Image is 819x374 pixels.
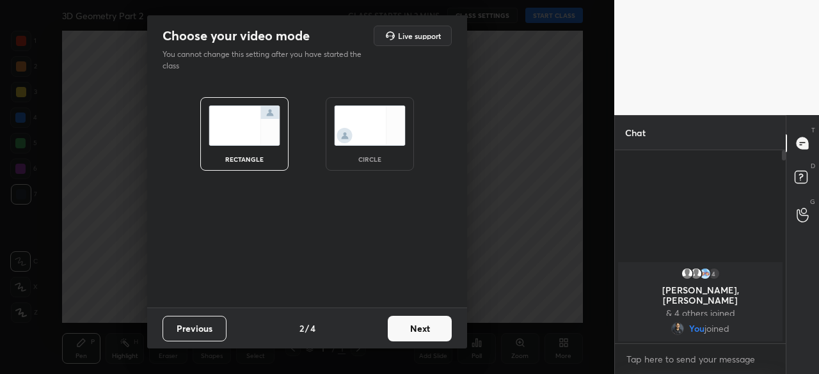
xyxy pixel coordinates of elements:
[671,322,684,335] img: a936c44702ed4bcdaeba62cba637cb8a.jpg
[334,105,406,146] img: circleScreenIcon.acc0effb.svg
[299,322,304,335] h4: 2
[626,285,775,306] p: [PERSON_NAME], [PERSON_NAME]
[615,260,786,344] div: grid
[344,156,395,162] div: circle
[810,197,815,206] p: G
[163,27,310,44] h2: Choose your video mode
[388,316,452,341] button: Next
[615,116,656,150] p: Chat
[163,49,370,72] p: You cannot change this setting after you have started the class
[708,267,720,280] div: 4
[305,322,309,335] h4: /
[626,308,775,318] p: & 4 others joined
[811,161,815,171] p: D
[690,267,703,280] img: default.png
[689,323,704,334] span: You
[310,322,315,335] h4: 4
[209,105,280,146] img: normalScreenIcon.ae25ed63.svg
[681,267,694,280] img: default.png
[811,125,815,135] p: T
[219,156,270,162] div: rectangle
[699,267,712,280] img: 3
[704,323,729,334] span: joined
[398,32,441,40] h5: Live support
[163,316,227,341] button: Previous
